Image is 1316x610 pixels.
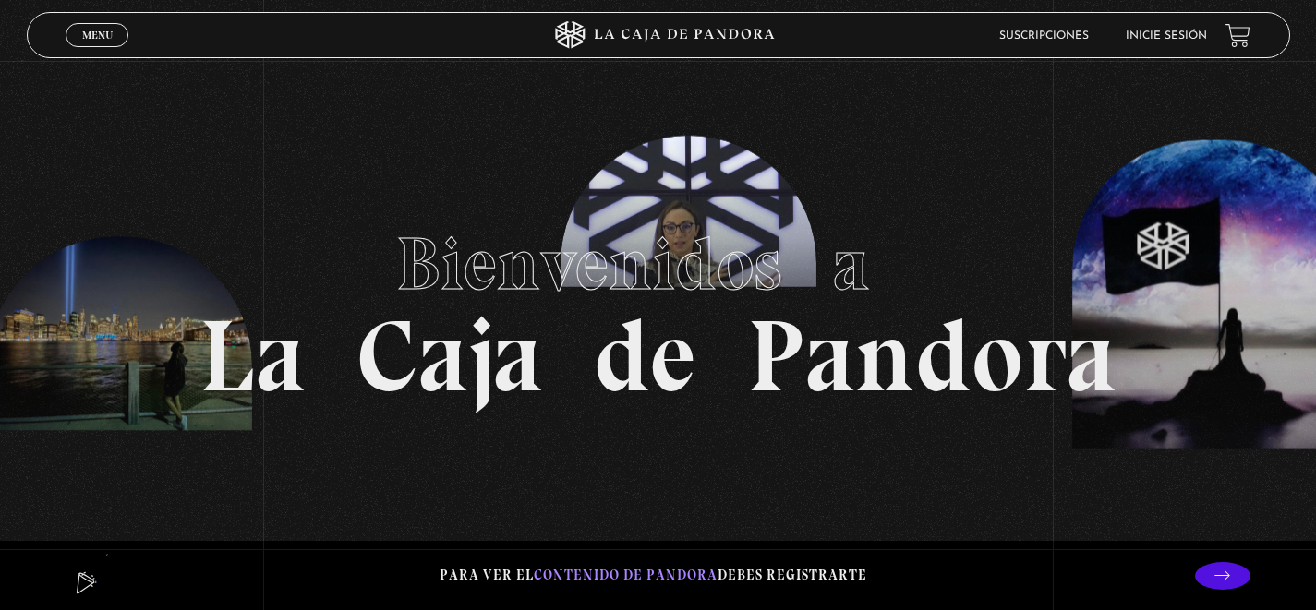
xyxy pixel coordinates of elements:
[1225,23,1250,48] a: View your shopping cart
[1126,30,1207,42] a: Inicie sesión
[440,563,867,588] p: Para ver el debes registrarte
[76,45,119,58] span: Cerrar
[534,567,718,583] span: contenido de Pandora
[396,220,921,308] span: Bienvenidos a
[999,30,1089,42] a: Suscripciones
[199,204,1117,407] h1: La Caja de Pandora
[82,30,113,41] span: Menu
